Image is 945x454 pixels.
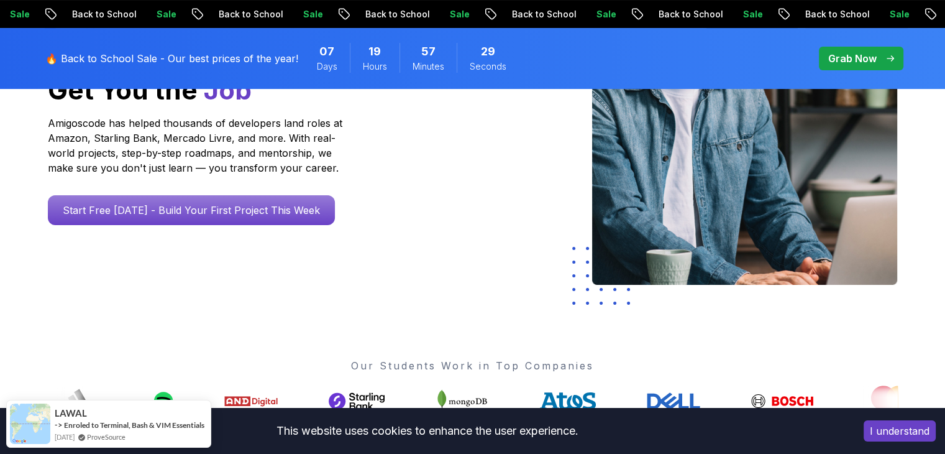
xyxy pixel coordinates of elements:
[140,8,180,21] p: Sale
[55,408,87,419] span: LAWAL
[368,43,381,60] span: 19 Hours
[286,8,326,21] p: Sale
[55,8,140,21] p: Back to School
[10,404,50,444] img: provesource social proof notification image
[495,8,580,21] p: Back to School
[470,60,506,73] span: Seconds
[55,432,75,442] span: [DATE]
[873,8,913,21] p: Sale
[642,8,726,21] p: Back to School
[45,51,298,66] p: 🔥 Back to School Sale - Our best prices of the year!
[55,420,63,430] span: ->
[87,432,126,442] a: ProveSource
[319,43,334,60] span: 7 Days
[64,420,204,430] a: Enroled to Terminal, Bash & VIM Essentials
[864,420,936,442] button: Accept cookies
[788,8,873,21] p: Back to School
[580,8,619,21] p: Sale
[48,116,346,175] p: Amigoscode has helped thousands of developers land roles at Amazon, Starling Bank, Mercado Livre,...
[433,8,473,21] p: Sale
[363,60,387,73] span: Hours
[726,8,766,21] p: Sale
[317,60,337,73] span: Days
[421,43,436,60] span: 57 Minutes
[48,195,335,225] a: Start Free [DATE] - Build Your First Project This Week
[9,417,845,445] div: This website uses cookies to enhance the user experience.
[349,8,433,21] p: Back to School
[202,8,286,21] p: Back to School
[828,51,877,66] p: Grab Now
[204,74,252,106] span: Job
[48,358,898,373] p: Our Students Work in Top Companies
[413,60,444,73] span: Minutes
[481,43,495,60] span: 29 Seconds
